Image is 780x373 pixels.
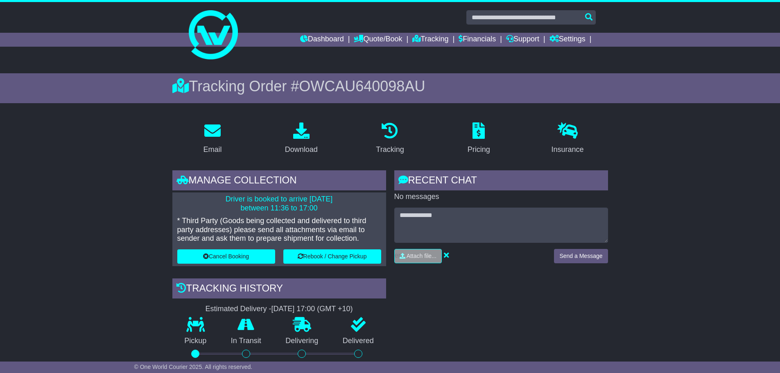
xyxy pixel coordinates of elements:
[546,120,589,158] a: Insurance
[552,144,584,155] div: Insurance
[376,144,404,155] div: Tracking
[285,144,318,155] div: Download
[219,337,274,346] p: In Transit
[203,144,222,155] div: Email
[274,337,331,346] p: Delivering
[554,249,608,263] button: Send a Message
[280,120,323,158] a: Download
[371,120,409,158] a: Tracking
[172,278,386,301] div: Tracking history
[172,337,219,346] p: Pickup
[172,305,386,314] div: Estimated Delivery -
[177,195,381,212] p: Driver is booked to arrive [DATE] between 11:36 to 17:00
[134,364,253,370] span: © One World Courier 2025. All rights reserved.
[271,305,353,314] div: [DATE] 17:00 (GMT +10)
[412,33,448,47] a: Tracking
[462,120,495,158] a: Pricing
[172,170,386,192] div: Manage collection
[198,120,227,158] a: Email
[299,78,425,95] span: OWCAU640098AU
[459,33,496,47] a: Financials
[330,337,386,346] p: Delivered
[354,33,402,47] a: Quote/Book
[468,144,490,155] div: Pricing
[394,192,608,201] p: No messages
[177,217,381,243] p: * Third Party (Goods being collected and delivered to third party addresses) please send all atta...
[549,33,586,47] a: Settings
[283,249,381,264] button: Rebook / Change Pickup
[394,170,608,192] div: RECENT CHAT
[172,77,608,95] div: Tracking Order #
[506,33,539,47] a: Support
[177,249,275,264] button: Cancel Booking
[300,33,344,47] a: Dashboard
